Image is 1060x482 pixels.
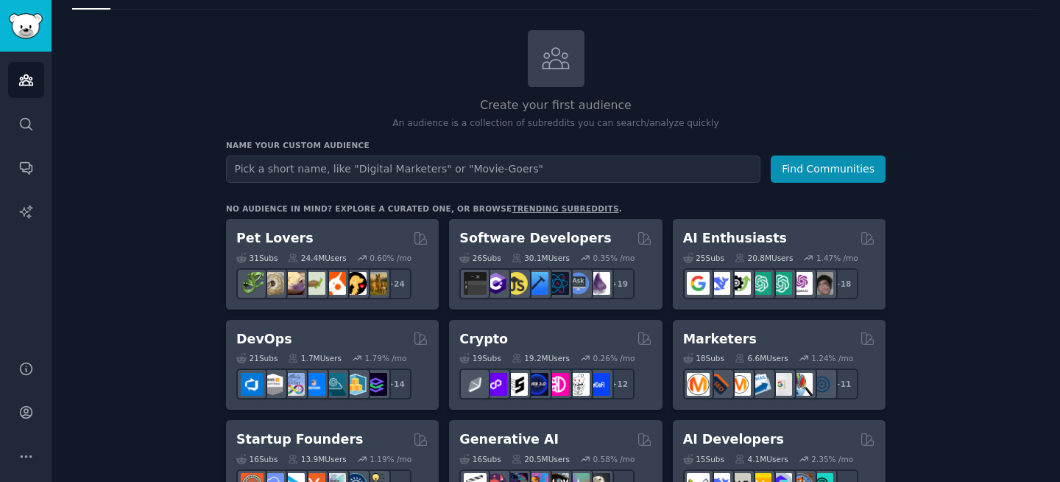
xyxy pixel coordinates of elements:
img: PlatformEngineers [364,373,387,396]
h2: Pet Lovers [236,229,314,248]
img: googleads [769,373,792,396]
div: + 18 [827,268,858,299]
img: chatgpt_promptDesign [749,272,771,295]
div: 0.60 % /mo [370,253,411,263]
img: 0xPolygon [484,373,507,396]
div: 0.35 % /mo [593,253,635,263]
h2: Generative AI [459,430,559,449]
div: + 19 [604,268,635,299]
img: ArtificalIntelligence [810,272,833,295]
img: PetAdvice [344,272,367,295]
img: web3 [526,373,548,396]
div: 1.47 % /mo [816,253,858,263]
div: 4.1M Users [735,454,788,464]
div: 2.35 % /mo [811,454,853,464]
div: 20.8M Users [735,253,793,263]
img: turtle [303,272,325,295]
img: content_marketing [687,373,710,396]
img: GummySearch logo [9,13,43,39]
div: 31 Sub s [236,253,278,263]
img: GoogleGeminiAI [687,272,710,295]
img: elixir [587,272,610,295]
img: ethfinance [464,373,487,396]
div: 30.1M Users [512,253,570,263]
h2: AI Developers [683,430,784,449]
h2: Software Developers [459,229,611,248]
img: Docker_DevOps [282,373,305,396]
div: 25 Sub s [683,253,724,263]
div: 18 Sub s [683,353,724,363]
img: AItoolsCatalog [728,272,751,295]
input: Pick a short name, like "Digital Marketers" or "Movie-Goers" [226,156,760,183]
div: 26 Sub s [459,253,501,263]
img: reactnative [546,272,569,295]
img: Emailmarketing [749,373,771,396]
img: software [464,272,487,295]
img: aws_cdk [344,373,367,396]
img: platformengineering [323,373,346,396]
img: AskComputerScience [567,272,590,295]
img: defiblockchain [546,373,569,396]
img: cockatiel [323,272,346,295]
h2: Marketers [683,330,757,349]
div: 1.7M Users [288,353,342,363]
div: 19 Sub s [459,353,501,363]
div: + 14 [381,369,411,399]
img: leopardgeckos [282,272,305,295]
h2: DevOps [236,330,292,349]
h2: AI Enthusiasts [683,229,787,248]
div: 6.6M Users [735,353,788,363]
div: 1.79 % /mo [365,353,407,363]
div: 13.9M Users [288,454,346,464]
img: dogbreed [364,272,387,295]
p: An audience is a collection of subreddits you can search/analyze quickly [226,117,886,130]
a: trending subreddits [512,204,618,213]
div: + 11 [827,369,858,399]
div: 1.24 % /mo [811,353,853,363]
img: MarketingResearch [790,373,813,396]
div: + 12 [604,369,635,399]
div: 24.4M Users [288,253,346,263]
div: 0.26 % /mo [593,353,635,363]
img: DevOpsLinks [303,373,325,396]
img: OpenAIDev [790,272,813,295]
img: learnjavascript [505,272,528,295]
div: 0.58 % /mo [593,454,635,464]
div: 19.2M Users [512,353,570,363]
div: 16 Sub s [236,454,278,464]
button: Find Communities [771,156,886,183]
img: AskMarketing [728,373,751,396]
img: defi_ [587,373,610,396]
img: ballpython [261,272,284,295]
div: + 24 [381,268,411,299]
div: 1.19 % /mo [370,454,411,464]
h3: Name your custom audience [226,140,886,150]
img: AWS_Certified_Experts [261,373,284,396]
img: DeepSeek [707,272,730,295]
img: iOSProgramming [526,272,548,295]
img: OnlineMarketing [810,373,833,396]
h2: Crypto [459,330,508,349]
img: bigseo [707,373,730,396]
div: 21 Sub s [236,353,278,363]
div: 15 Sub s [683,454,724,464]
img: ethstaker [505,373,528,396]
img: azuredevops [241,373,264,396]
div: 16 Sub s [459,454,501,464]
img: CryptoNews [567,373,590,396]
img: csharp [484,272,507,295]
h2: Startup Founders [236,430,363,449]
div: No audience in mind? Explore a curated one, or browse . [226,203,622,214]
div: 20.5M Users [512,454,570,464]
img: chatgpt_prompts_ [769,272,792,295]
h2: Create your first audience [226,97,886,115]
img: herpetology [241,272,264,295]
